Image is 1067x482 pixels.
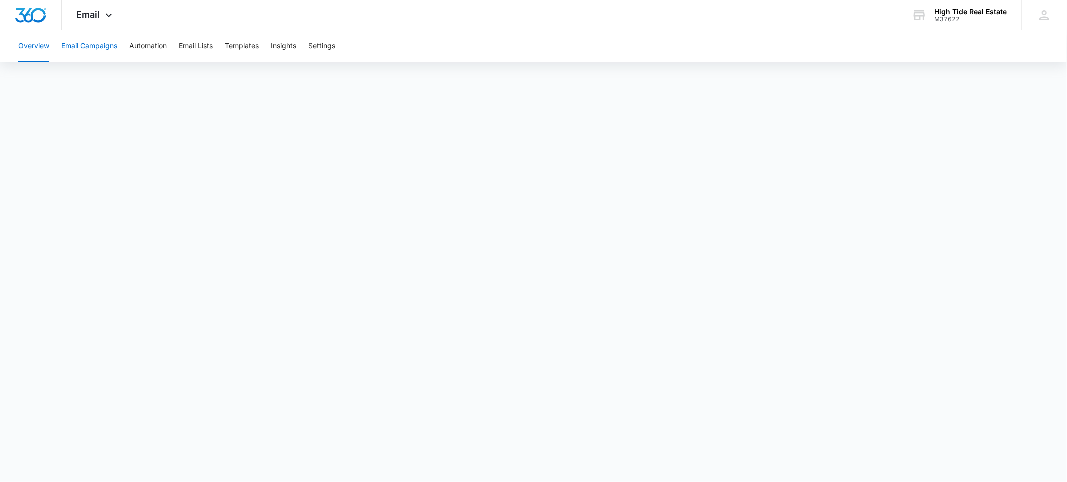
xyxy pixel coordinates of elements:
[18,30,49,62] button: Overview
[225,30,259,62] button: Templates
[934,16,1007,23] div: account id
[271,30,296,62] button: Insights
[129,30,167,62] button: Automation
[308,30,335,62] button: Settings
[61,30,117,62] button: Email Campaigns
[934,8,1007,16] div: account name
[77,9,100,20] span: Email
[179,30,213,62] button: Email Lists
